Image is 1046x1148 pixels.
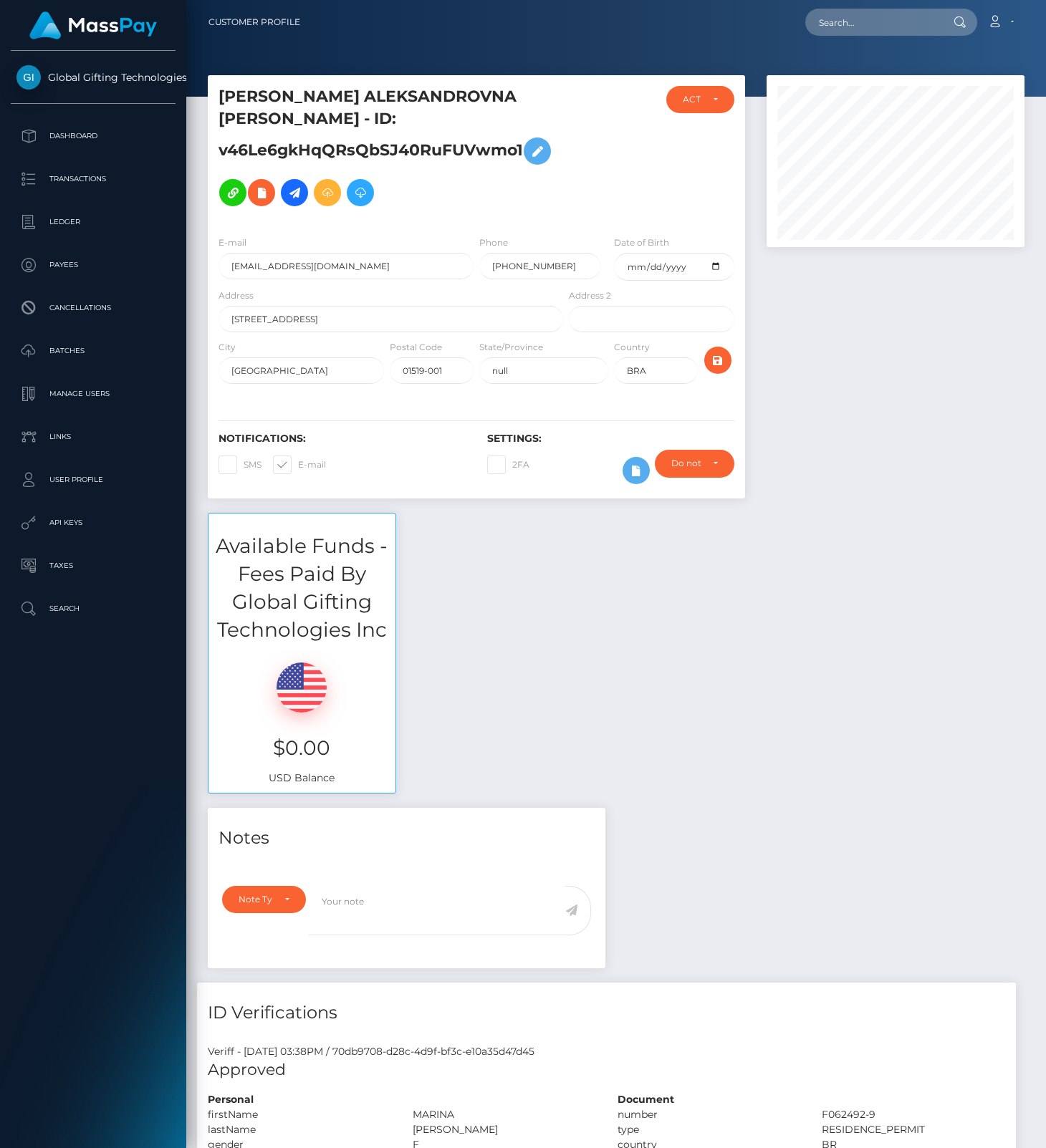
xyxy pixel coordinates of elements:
[11,591,176,627] a: Search
[208,532,395,645] h3: Available Funds - Fees Paid By Global Gifting Technologies Inc
[811,1107,1016,1122] div: F062492-9
[16,426,170,448] p: Links
[671,458,701,469] div: Do not require
[208,1059,1005,1081] h5: Approved
[208,645,395,793] div: USD Balance
[16,469,170,491] p: User Profile
[197,1122,402,1137] div: lastName
[16,383,170,405] p: Manage Users
[11,333,176,369] a: Batches
[219,734,385,762] h3: $0.00
[811,1122,1016,1137] div: RESIDENCE_PERMIT
[208,1000,1005,1026] h4: ID Verifications
[222,886,306,913] button: Note Type
[29,11,157,39] img: MassPay Logo
[219,455,261,474] label: SMS
[16,211,170,233] p: Ledger
[208,1093,254,1106] strong: Personal
[208,7,300,37] a: Customer Profile
[11,462,176,498] a: User Profile
[16,598,170,619] p: Search
[11,247,176,283] a: Payees
[666,86,734,113] button: ACTIVE
[219,341,236,354] label: City
[487,433,734,445] h6: Settings:
[277,662,327,713] img: USD.png
[655,450,734,477] button: Do not require
[607,1122,812,1137] div: type
[16,555,170,577] p: Taxes
[402,1107,607,1122] div: MARINA
[197,1044,1016,1059] div: Veriff - [DATE] 03:38PM / 70db9708-d28c-4d9f-bf3c-e10a35d47d45
[683,94,701,105] div: ACTIVE
[607,1107,812,1122] div: number
[487,455,529,474] label: 2FA
[11,161,176,197] a: Transactions
[11,204,176,240] a: Ledger
[273,455,326,474] label: E-mail
[479,236,508,249] label: Phone
[197,1107,402,1122] div: firstName
[16,254,170,276] p: Payees
[402,1122,607,1137] div: [PERSON_NAME]
[219,236,246,249] label: E-mail
[11,71,176,84] span: Global Gifting Technologies Inc
[11,548,176,584] a: Taxes
[219,86,555,213] h5: [PERSON_NAME] ALEKSANDROVNA [PERSON_NAME] - ID: v46Le6gkHqQRsQbSJ40RuFUVwmo1
[281,179,308,206] a: Initiate Payout
[16,168,170,190] p: Transactions
[11,118,176,154] a: Dashboard
[614,341,650,354] label: Country
[16,512,170,534] p: API Keys
[239,894,273,905] div: Note Type
[219,826,595,851] h4: Notes
[569,289,611,302] label: Address 2
[16,340,170,362] p: Batches
[16,125,170,147] p: Dashboard
[11,376,176,412] a: Manage Users
[16,65,41,90] img: Global Gifting Technologies Inc
[390,341,442,354] label: Postal Code
[219,433,466,445] h6: Notifications:
[219,289,254,302] label: Address
[11,505,176,541] a: API Keys
[805,9,940,36] input: Search...
[479,341,543,354] label: State/Province
[11,419,176,455] a: Links
[11,290,176,326] a: Cancellations
[16,297,170,319] p: Cancellations
[618,1093,674,1106] strong: Document
[614,236,669,249] label: Date of Birth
